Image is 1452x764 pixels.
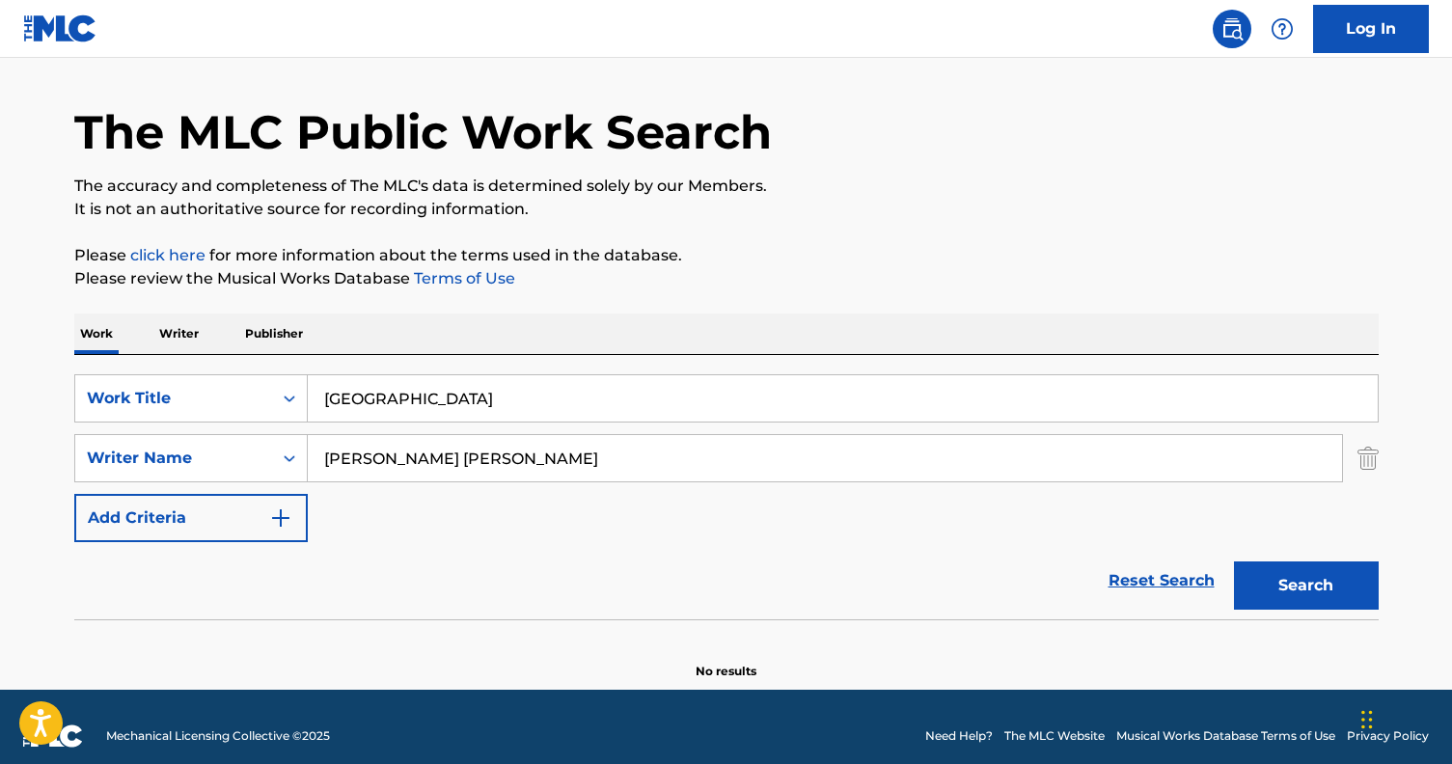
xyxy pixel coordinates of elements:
[74,374,1379,619] form: Search Form
[74,314,119,354] p: Work
[1116,727,1335,745] a: Musical Works Database Terms of Use
[23,14,97,42] img: MLC Logo
[74,175,1379,198] p: The accuracy and completeness of The MLC's data is determined solely by our Members.
[239,314,309,354] p: Publisher
[87,447,260,470] div: Writer Name
[130,246,205,264] a: click here
[74,267,1379,290] p: Please review the Musical Works Database
[74,103,772,161] h1: The MLC Public Work Search
[87,387,260,410] div: Work Title
[1357,434,1379,482] img: Delete Criterion
[1271,17,1294,41] img: help
[696,640,756,680] p: No results
[1356,671,1452,764] iframe: Chat Widget
[925,727,993,745] a: Need Help?
[1313,5,1429,53] a: Log In
[1004,727,1105,745] a: The MLC Website
[106,727,330,745] span: Mechanical Licensing Collective © 2025
[410,269,515,287] a: Terms of Use
[1099,559,1224,602] a: Reset Search
[1347,727,1429,745] a: Privacy Policy
[1234,561,1379,610] button: Search
[74,494,308,542] button: Add Criteria
[269,506,292,530] img: 9d2ae6d4665cec9f34b9.svg
[1263,10,1301,48] div: Help
[1361,691,1373,749] div: Drag
[1220,17,1244,41] img: search
[153,314,205,354] p: Writer
[74,244,1379,267] p: Please for more information about the terms used in the database.
[74,198,1379,221] p: It is not an authoritative source for recording information.
[1213,10,1251,48] a: Public Search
